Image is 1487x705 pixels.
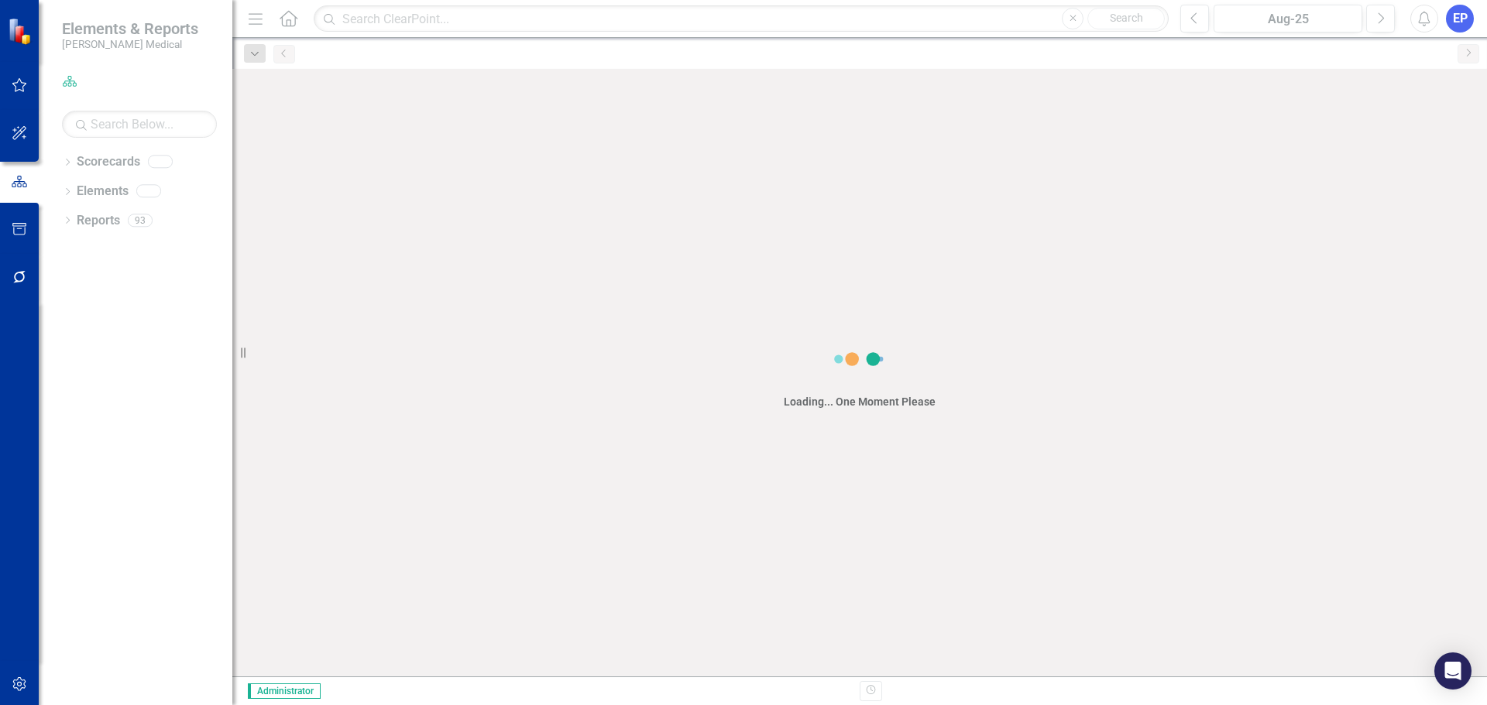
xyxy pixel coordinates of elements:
span: Search [1110,12,1143,24]
img: ClearPoint Strategy [6,16,36,46]
small: [PERSON_NAME] Medical [62,38,198,50]
button: Search [1087,8,1165,29]
div: Open Intercom Messenger [1434,652,1472,690]
input: Search Below... [62,111,217,138]
a: Scorecards [77,153,140,171]
a: Elements [77,183,129,200]
div: Aug-25 [1219,10,1357,29]
button: Aug-25 [1214,5,1362,33]
span: Administrator [248,683,321,699]
div: 93 [128,214,153,227]
input: Search ClearPoint... [314,5,1169,33]
div: Loading... One Moment Please [784,394,936,409]
button: EP [1446,5,1474,33]
a: Reports [77,212,120,230]
span: Elements & Reports [62,19,198,38]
